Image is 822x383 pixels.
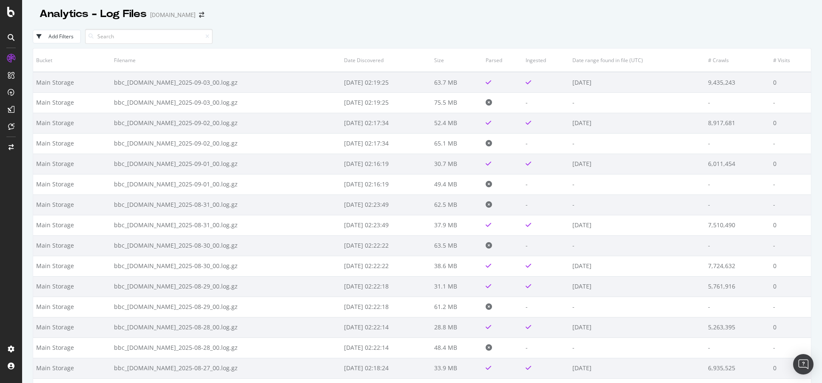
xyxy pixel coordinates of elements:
[569,358,705,378] td: [DATE]
[569,317,705,337] td: [DATE]
[705,154,770,174] td: 6,011,454
[33,317,111,337] td: Main Storage
[33,72,111,92] td: Main Storage
[705,194,770,215] td: -
[770,72,811,92] td: 0
[111,113,341,133] td: bbc_[DOMAIN_NAME]_2025-09-02_00.log.gz
[770,113,811,133] td: 0
[341,49,431,72] th: Date Discovered
[523,235,569,256] td: -
[523,133,569,154] td: -
[33,133,111,154] td: Main Storage
[341,358,431,378] td: [DATE] 02:18:24
[569,133,705,154] td: -
[523,297,569,317] td: -
[569,194,705,215] td: -
[33,235,111,256] td: Main Storage
[431,72,483,92] td: 63.7 MB
[705,49,770,72] th: # Crawls
[111,174,341,194] td: bbc_[DOMAIN_NAME]_2025-09-01_00.log.gz
[770,154,811,174] td: 0
[569,72,705,92] td: [DATE]
[431,256,483,276] td: 38.6 MB
[150,11,196,19] div: [DOMAIN_NAME]
[705,113,770,133] td: 8,917,681
[341,113,431,133] td: [DATE] 02:17:34
[33,215,111,235] td: Main Storage
[523,49,569,72] th: Ingested
[341,235,431,256] td: [DATE] 02:22:22
[111,215,341,235] td: bbc_[DOMAIN_NAME]_2025-08-31_00.log.gz
[111,72,341,92] td: bbc_[DOMAIN_NAME]_2025-09-03_00.log.gz
[341,337,431,358] td: [DATE] 02:22:14
[431,337,483,358] td: 48.4 MB
[111,235,341,256] td: bbc_[DOMAIN_NAME]_2025-08-30_00.log.gz
[111,133,341,154] td: bbc_[DOMAIN_NAME]_2025-09-02_00.log.gz
[33,30,81,43] button: Add Filters
[40,7,147,21] div: Analytics - Log Files
[111,317,341,337] td: bbc_[DOMAIN_NAME]_2025-08-28_00.log.gz
[770,235,811,256] td: -
[705,256,770,276] td: 7,724,632
[199,12,204,18] div: arrow-right-arrow-left
[341,256,431,276] td: [DATE] 02:22:22
[569,235,705,256] td: -
[569,297,705,317] td: -
[341,92,431,113] td: [DATE] 02:19:25
[705,276,770,297] td: 5,761,916
[111,154,341,174] td: bbc_[DOMAIN_NAME]_2025-09-01_00.log.gz
[770,174,811,194] td: -
[770,92,811,113] td: -
[431,92,483,113] td: 75.5 MB
[431,133,483,154] td: 65.1 MB
[111,276,341,297] td: bbc_[DOMAIN_NAME]_2025-08-29_00.log.gz
[341,276,431,297] td: [DATE] 02:22:18
[705,297,770,317] td: -
[431,317,483,337] td: 28.8 MB
[770,49,811,72] th: # Visits
[341,154,431,174] td: [DATE] 02:16:19
[33,358,111,378] td: Main Storage
[523,337,569,358] td: -
[793,354,813,374] div: Open Intercom Messenger
[705,358,770,378] td: 6,935,525
[705,133,770,154] td: -
[431,297,483,317] td: 61.2 MB
[33,276,111,297] td: Main Storage
[705,92,770,113] td: -
[770,256,811,276] td: 0
[705,215,770,235] td: 7,510,490
[33,49,111,72] th: Bucket
[705,317,770,337] td: 5,263,395
[770,337,811,358] td: -
[431,49,483,72] th: Size
[111,194,341,215] td: bbc_[DOMAIN_NAME]_2025-08-31_00.log.gz
[569,276,705,297] td: [DATE]
[705,235,770,256] td: -
[431,235,483,256] td: 63.5 MB
[33,174,111,194] td: Main Storage
[569,174,705,194] td: -
[341,72,431,92] td: [DATE] 02:19:25
[33,113,111,133] td: Main Storage
[523,194,569,215] td: -
[770,194,811,215] td: -
[569,49,705,72] th: Date range found in file (UTC)
[431,276,483,297] td: 31.1 MB
[111,49,341,72] th: Filename
[770,317,811,337] td: 0
[33,154,111,174] td: Main Storage
[523,174,569,194] td: -
[33,92,111,113] td: Main Storage
[770,215,811,235] td: 0
[33,297,111,317] td: Main Storage
[341,133,431,154] td: [DATE] 02:17:34
[431,358,483,378] td: 33.9 MB
[705,337,770,358] td: -
[523,92,569,113] td: -
[569,256,705,276] td: [DATE]
[341,297,431,317] td: [DATE] 02:22:18
[33,256,111,276] td: Main Storage
[48,33,74,40] div: Add Filters
[569,215,705,235] td: [DATE]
